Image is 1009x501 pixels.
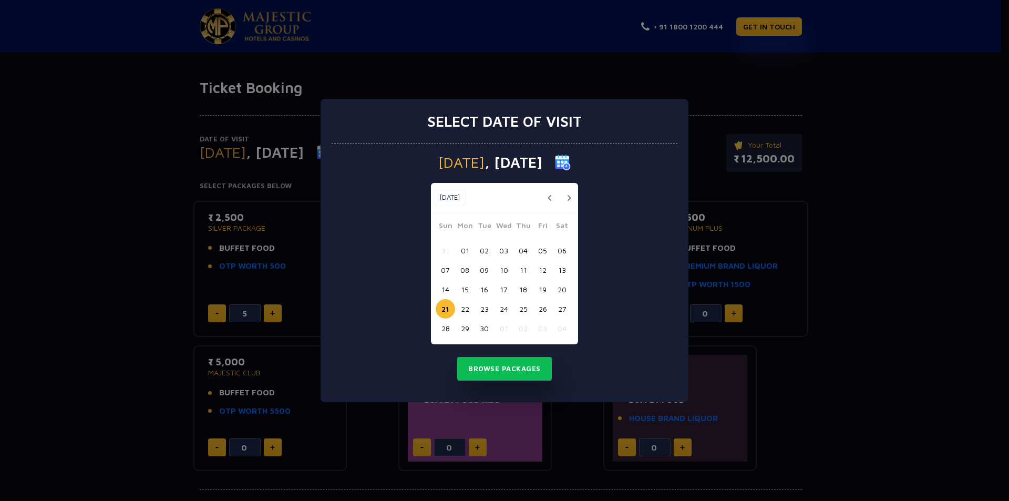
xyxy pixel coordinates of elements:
button: 01 [494,319,513,338]
h3: Select date of visit [427,113,582,130]
button: 01 [455,241,475,260]
button: 10 [494,260,513,280]
span: , [DATE] [485,155,542,170]
button: 23 [475,299,494,319]
button: 15 [455,280,475,299]
img: calender icon [555,155,571,170]
button: 02 [475,241,494,260]
button: 24 [494,299,513,319]
button: 26 [533,299,552,319]
button: 16 [475,280,494,299]
button: 20 [552,280,572,299]
button: 09 [475,260,494,280]
span: Mon [455,220,475,234]
span: Thu [513,220,533,234]
button: 05 [533,241,552,260]
button: 04 [552,319,572,338]
button: 31 [436,241,455,260]
button: [DATE] [434,190,466,206]
button: 17 [494,280,513,299]
button: 03 [533,319,552,338]
button: 21 [436,299,455,319]
button: 13 [552,260,572,280]
button: 27 [552,299,572,319]
button: 22 [455,299,475,319]
button: 25 [513,299,533,319]
button: 30 [475,319,494,338]
span: Sat [552,220,572,234]
button: 03 [494,241,513,260]
button: 06 [552,241,572,260]
button: 04 [513,241,533,260]
button: 11 [513,260,533,280]
button: 28 [436,319,455,338]
button: 14 [436,280,455,299]
span: [DATE] [438,155,485,170]
span: Sun [436,220,455,234]
span: Fri [533,220,552,234]
button: 19 [533,280,552,299]
button: 07 [436,260,455,280]
button: 12 [533,260,552,280]
span: Wed [494,220,513,234]
button: 02 [513,319,533,338]
button: 29 [455,319,475,338]
button: Browse Packages [457,357,552,381]
button: 08 [455,260,475,280]
span: Tue [475,220,494,234]
button: 18 [513,280,533,299]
